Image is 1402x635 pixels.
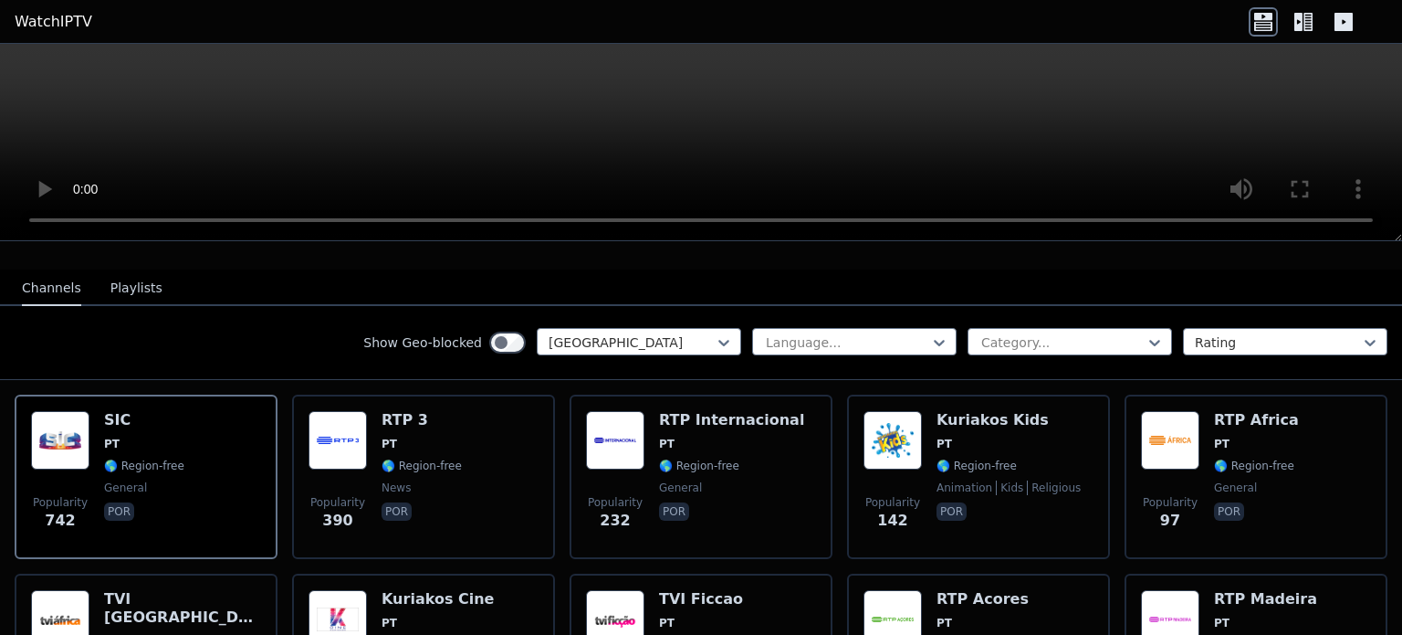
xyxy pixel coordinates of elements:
[322,510,352,532] span: 390
[936,481,992,495] span: animation
[1214,481,1257,495] span: general
[382,590,494,609] h6: Kuriakos Cine
[659,437,675,451] span: PT
[936,616,952,630] span: PT
[382,459,462,473] span: 🌎 Region-free
[1214,411,1299,429] h6: RTP Africa
[382,411,462,429] h6: RTP 3
[877,510,907,532] span: 142
[104,459,184,473] span: 🌎 Region-free
[104,481,147,495] span: general
[588,495,643,510] span: Popularity
[1141,411,1199,470] img: RTP Africa
[309,411,367,470] img: RTP 3
[22,271,81,306] button: Channels
[659,411,804,429] h6: RTP Internacional
[600,510,630,532] span: 232
[936,411,1081,429] h6: Kuriakos Kids
[1214,616,1229,630] span: PT
[104,590,261,627] h6: TVI [GEOGRAPHIC_DATA]
[110,271,162,306] button: Playlists
[1143,495,1198,510] span: Popularity
[382,616,397,630] span: PT
[382,481,411,495] span: news
[1214,503,1244,521] p: por
[104,437,120,451] span: PT
[659,590,743,609] h6: TVI Ficcao
[1214,437,1229,451] span: PT
[865,495,920,510] span: Popularity
[659,481,702,495] span: general
[1214,459,1294,473] span: 🌎 Region-free
[1160,510,1180,532] span: 97
[936,590,1029,609] h6: RTP Acores
[382,503,412,521] p: por
[363,333,482,352] label: Show Geo-blocked
[310,495,365,510] span: Popularity
[936,437,952,451] span: PT
[659,503,689,521] p: por
[382,437,397,451] span: PT
[863,411,922,470] img: Kuriakos Kids
[936,459,1017,473] span: 🌎 Region-free
[936,503,967,521] p: por
[996,481,1023,495] span: kids
[31,411,89,470] img: SIC
[33,495,88,510] span: Popularity
[659,616,675,630] span: PT
[1027,481,1081,495] span: religious
[104,503,134,521] p: por
[45,510,75,532] span: 742
[15,11,92,33] a: WatchIPTV
[1214,590,1317,609] h6: RTP Madeira
[586,411,644,470] img: RTP Internacional
[104,411,184,429] h6: SIC
[659,459,739,473] span: 🌎 Region-free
